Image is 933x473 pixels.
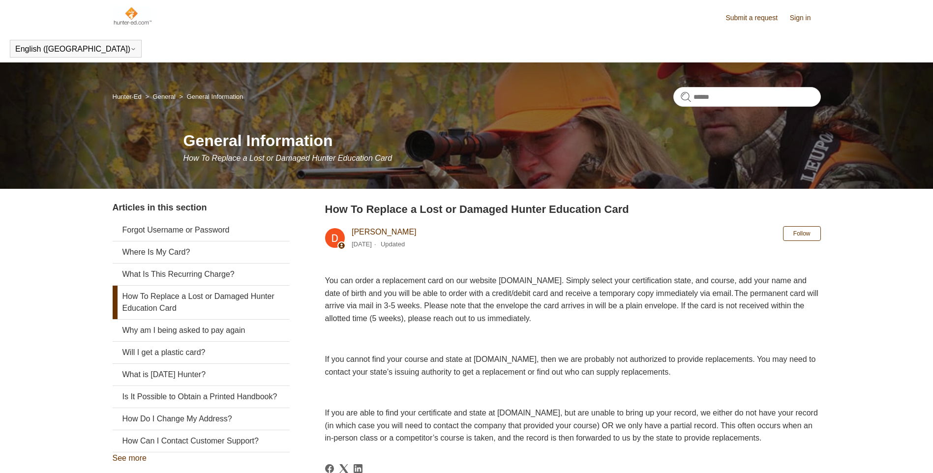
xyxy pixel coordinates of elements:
a: General Information [187,93,243,100]
a: X Corp [339,464,348,473]
div: Chat Support [870,440,926,466]
span: How To Replace a Lost or Damaged Hunter Education Card [183,154,392,162]
a: Hunter-Ed [113,93,142,100]
span: If you cannot find your course and state at [DOMAIN_NAME], then we are probably not authorized to... [325,355,816,376]
h1: General Information [183,129,821,152]
a: General [153,93,176,100]
a: How To Replace a Lost or Damaged Hunter Education Card [113,286,290,319]
a: Will I get a plastic card? [113,342,290,363]
li: Hunter-Ed [113,93,144,100]
a: How Can I Contact Customer Support? [113,430,290,452]
button: Follow Article [783,226,821,241]
time: 03/04/2024, 08:49 [352,240,372,248]
a: Why am I being asked to pay again [113,320,290,341]
svg: Share this page on X Corp [339,464,348,473]
a: Is It Possible to Obtain a Printed Handbook? [113,386,290,408]
img: Hunter-Ed Help Center home page [113,6,152,26]
h2: How To Replace a Lost or Damaged Hunter Education Card [325,201,821,217]
svg: Share this page on Facebook [325,464,334,473]
a: How Do I Change My Address? [113,408,290,430]
a: See more [113,454,147,462]
a: [PERSON_NAME] [352,228,417,236]
a: LinkedIn [354,464,362,473]
input: Search [673,87,821,107]
a: What Is This Recurring Charge? [113,264,290,285]
li: General Information [177,93,243,100]
span: You can order a replacement card on our website [DOMAIN_NAME]. Simply select your certification s... [325,276,818,323]
a: Facebook [325,464,334,473]
span: If you are able to find your certificate and state at [DOMAIN_NAME], but are unable to bring up y... [325,409,818,442]
li: General [143,93,177,100]
a: Forgot Username or Password [113,219,290,241]
a: Submit a request [725,13,787,23]
button: English ([GEOGRAPHIC_DATA]) [15,45,136,54]
a: Where Is My Card? [113,241,290,263]
li: Updated [381,240,405,248]
span: Articles in this section [113,203,207,212]
a: Sign in [790,13,821,23]
svg: Share this page on LinkedIn [354,464,362,473]
a: What is [DATE] Hunter? [113,364,290,385]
